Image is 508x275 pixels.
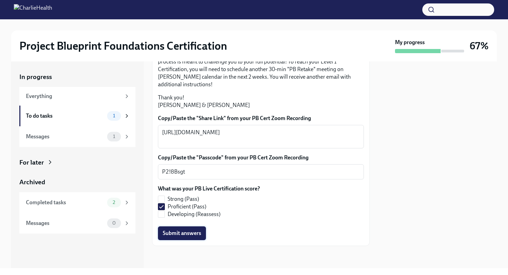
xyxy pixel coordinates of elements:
[26,112,104,120] div: To do tasks
[158,154,364,161] label: Copy/Paste the "Passcode" from your PB Cert Zoom Recording
[109,134,119,139] span: 1
[109,200,119,205] span: 2
[168,210,220,218] span: Developing (Reassess)
[26,199,104,206] div: Completed tasks
[26,92,121,100] div: Everything
[168,203,206,210] span: Proficient (Pass)
[26,133,104,140] div: Messages
[470,40,489,52] h3: 67%
[168,195,199,203] span: Strong (Pass)
[19,39,227,53] h2: Project Blueprint Foundations Certification
[162,128,360,145] textarea: [URL][DOMAIN_NAME]
[109,113,119,118] span: 1
[158,94,364,109] p: Thank you! [PERSON_NAME] & [PERSON_NAME]
[19,178,135,187] a: Archived
[14,4,52,15] img: CharlieHealth
[158,226,206,240] button: Submit answers
[395,39,425,46] strong: My progress
[19,158,135,167] a: For later
[19,87,135,106] a: Everything
[19,72,135,81] a: In progress
[108,220,120,226] span: 0
[158,185,260,193] label: What was your PB Live Certification score?
[162,168,360,176] textarea: P2!8Bsgt
[26,219,104,227] div: Messages
[19,126,135,147] a: Messages1
[158,50,364,88] p: Note: if you received a "Developing (Reasses)" score, don't get disheartened--this process is mea...
[163,230,201,237] span: Submit answers
[19,192,135,213] a: Completed tasks2
[19,213,135,234] a: Messages0
[19,106,135,126] a: To do tasks1
[158,115,364,122] label: Copy/Paste the "Share Link" from your PB Cert Zoom Recording
[19,158,44,167] div: For later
